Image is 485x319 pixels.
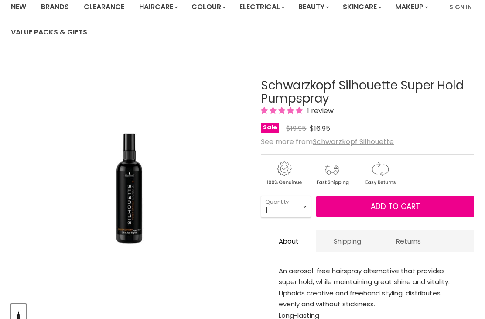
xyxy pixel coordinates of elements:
a: Returns [379,230,438,252]
span: $16.95 [310,123,330,134]
img: genuine.gif [261,160,307,187]
div: Schwarzkopf Silhouette Super Hold Pumpspray image. Click or Scroll to Zoom. [11,57,249,296]
h1: Schwarzkopf Silhouette Super Hold Pumpspray [261,79,474,106]
span: 5.00 stars [261,106,304,116]
select: Quantity [261,196,311,217]
img: Schwarzkopf Silhouette Super Hold Pumpspray [54,61,206,291]
iframe: Gorgias live chat messenger [441,278,476,310]
button: Add to cart [316,196,474,218]
span: $19.95 [286,123,306,134]
span: 1 review [304,106,334,116]
span: Sale [261,123,279,133]
img: returns.gif [357,160,403,187]
a: Shipping [316,230,379,252]
img: shipping.gif [309,160,355,187]
a: Value Packs & Gifts [4,23,94,41]
span: See more from [261,137,394,147]
a: About [261,230,316,252]
span: Add to cart [371,201,420,212]
a: Schwarzkopf Silhouette [313,137,394,147]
